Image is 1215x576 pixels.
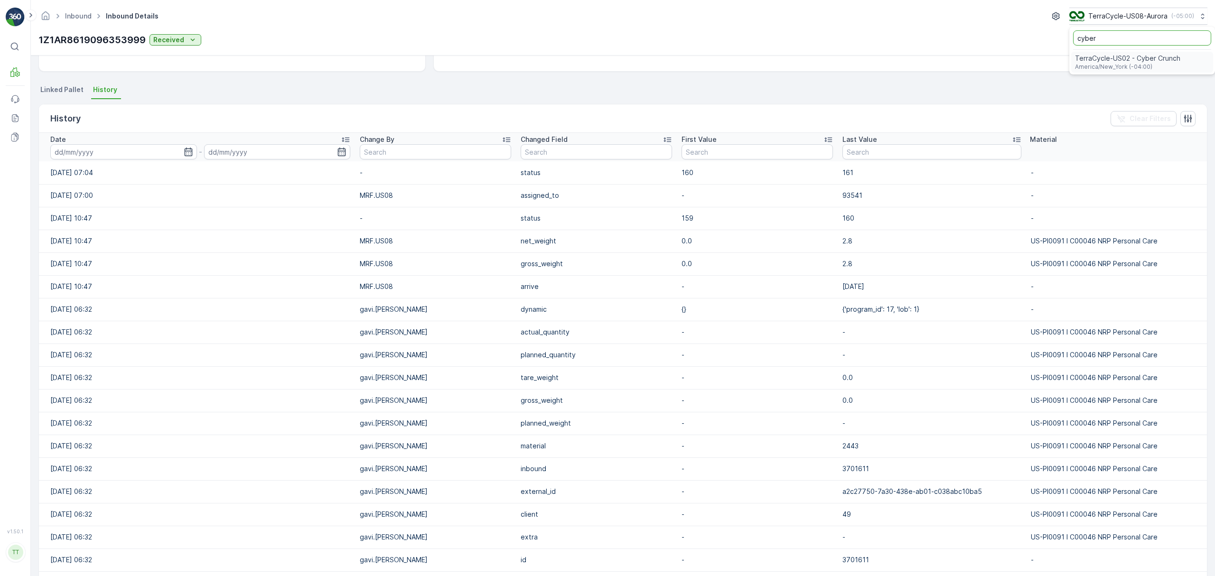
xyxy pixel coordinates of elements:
p: gavi.[PERSON_NAME] [360,418,511,428]
p: 159 [682,214,833,223]
p: US-PI0091 I C00046 NRP Personal Care [1031,350,1196,360]
p: MRF.US08 [360,191,511,200]
p: [DATE] [842,282,1021,291]
td: [DATE] 06:32 [39,321,355,344]
p: - [1031,282,1196,291]
p: a2c27750-7a30-438e-ab01-c038abc10ba5 [842,487,1021,496]
p: Changed Field [521,135,568,144]
td: - [355,207,516,230]
button: Clear Filters [1111,111,1177,126]
p: Clear Filters [1130,114,1171,123]
td: - [677,548,838,571]
td: [DATE] 10:47 [39,230,355,252]
td: - [677,435,838,457]
td: - [677,321,838,344]
p: gavi.[PERSON_NAME] [360,441,511,451]
p: 0.0 [682,259,833,269]
p: 0.0 [842,373,1021,382]
p: 160 [682,168,833,177]
p: assigned_to [521,191,672,200]
td: - [677,412,838,435]
p: tare_weight [521,373,672,382]
p: Material [1030,135,1057,144]
td: [DATE] 06:32 [39,526,355,548]
td: [DATE] 10:47 [39,252,355,275]
p: gross_weight [521,396,672,405]
td: - [838,526,1026,548]
p: ( -05:00 ) [1171,12,1194,20]
span: Inbound Details [104,11,160,21]
p: US-PI0091 I C00046 NRP Personal Care [1031,418,1196,428]
input: Search [682,144,833,159]
p: First Value [682,135,717,144]
p: Change By [360,135,394,144]
p: US-PI0091 I C00046 NRP Personal Care [1031,532,1196,542]
div: TT [8,545,23,560]
td: - [677,526,838,548]
a: Homepage [40,14,51,22]
p: MRF.US08 [360,259,511,269]
p: Last Value [842,135,877,144]
td: [DATE] 07:00 [39,184,355,207]
p: 2.8 [842,236,1021,246]
p: net_weight [521,236,672,246]
p: 2443 [842,441,1021,451]
p: {'program_id': 17, 'lob': 1} [842,305,1021,314]
p: - [199,146,202,158]
p: status [521,168,672,177]
td: [DATE] 06:32 [39,389,355,412]
p: MRF.US08 [360,282,511,291]
p: inbound [521,464,672,474]
p: US-PI0091 I C00046 NRP Personal Care [1031,487,1196,496]
p: client [521,510,672,519]
p: MRF.US08 [360,236,511,246]
td: [DATE] 06:32 [39,457,355,480]
p: external_id [521,487,672,496]
p: - [1031,191,1196,200]
p: 0.0 [682,236,833,246]
p: 2.8 [842,259,1021,269]
p: arrive [521,282,672,291]
p: dynamic [521,305,672,314]
td: - [677,480,838,503]
p: id [521,555,672,565]
p: - [1031,168,1196,177]
p: gavi.[PERSON_NAME] [360,350,511,360]
td: [DATE] 06:32 [39,480,355,503]
input: Search [360,144,511,159]
input: dd/mm/yyyy [50,144,197,159]
p: 49 [842,510,1021,519]
p: gavi.[PERSON_NAME] [360,305,511,314]
p: 0.0 [842,396,1021,405]
p: gavi.[PERSON_NAME] [360,532,511,542]
input: Search... [1073,30,1211,46]
p: US-PI0091 I C00046 NRP Personal Care [1031,396,1196,405]
p: planned_weight [521,418,672,428]
td: - [355,161,516,184]
p: gavi.[PERSON_NAME] [360,373,511,382]
td: [DATE] 06:32 [39,344,355,366]
span: America/New_York (-04:00) [1075,63,1180,71]
p: 161 [842,168,1021,177]
span: Linked Pallet [40,85,84,94]
p: 1Z1AR8619096353999 [38,33,146,47]
img: image_ci7OI47.png [1069,11,1084,21]
p: US-PI0091 I C00046 NRP Personal Care [1031,464,1196,474]
td: - [677,275,838,298]
td: - [677,389,838,412]
p: 3701611 [842,555,1021,565]
p: gross_weight [521,259,672,269]
p: gavi.[PERSON_NAME] [360,487,511,496]
td: [DATE] 10:47 [39,275,355,298]
p: gavi.[PERSON_NAME] [360,510,511,519]
input: dd/mm/yyyy [204,144,351,159]
td: - [838,321,1026,344]
p: - [1031,555,1196,565]
td: - [838,344,1026,366]
p: US-PI0091 I C00046 NRP Personal Care [1031,510,1196,519]
p: 93541 [842,191,1021,200]
td: [DATE] 06:32 [39,366,355,389]
p: TerraCycle-US08-Aurora [1088,11,1168,21]
td: [DATE] 06:32 [39,412,355,435]
td: [DATE] 10:47 [39,207,355,230]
